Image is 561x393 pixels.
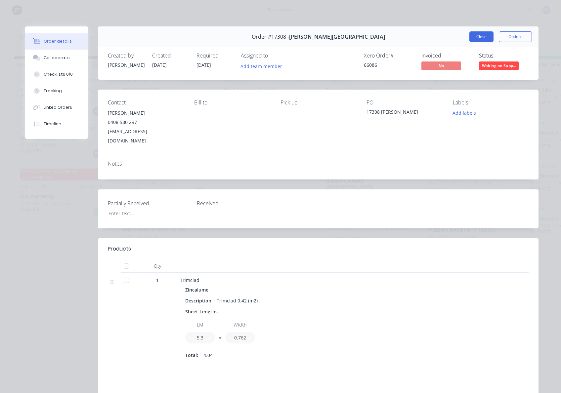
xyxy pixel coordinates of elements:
[25,50,88,66] button: Collaborate
[237,61,286,70] button: Add team member
[185,352,198,359] span: Total:
[156,277,159,284] span: 1
[25,83,88,99] button: Tracking
[108,53,144,59] div: Created by
[108,61,144,68] div: [PERSON_NAME]
[25,116,88,132] button: Timeline
[25,33,88,50] button: Order details
[185,307,220,316] div: Sheet Lengths
[108,127,184,145] div: [EMAIL_ADDRESS][DOMAIN_NAME]
[197,199,280,207] label: Received
[108,108,184,145] div: [PERSON_NAME]0408 580 297[EMAIL_ADDRESS][DOMAIN_NAME]
[194,99,270,106] div: Bill to
[25,66,88,83] button: Checklists 0/0
[185,296,214,305] div: Description
[367,108,442,118] div: 17308 [PERSON_NAME]
[469,31,494,42] button: Close
[364,61,413,68] div: 66086
[152,53,189,59] div: Created
[196,53,233,59] div: Required
[499,31,532,42] button: Options
[196,62,211,68] span: [DATE]
[185,285,211,295] div: Zincalume
[479,61,519,70] span: Waiting on Supp...
[44,38,72,44] div: Order details
[44,55,70,61] div: Collaborate
[203,352,213,359] span: 4.04
[138,259,177,273] div: Qty
[479,53,529,59] div: Status
[44,104,72,110] div: Linked Orders
[108,161,529,167] div: Notes
[108,245,131,253] div: Products
[453,99,529,106] div: Labels
[421,61,461,70] span: No
[241,53,307,59] div: Assigned to
[108,199,191,207] label: Partially Received
[180,277,199,283] span: Trimclad
[44,121,61,127] div: Timeline
[108,99,184,106] div: Contact
[280,99,356,106] div: Pick up
[108,118,184,127] div: 0408 580 297
[225,332,255,343] input: Value
[108,108,184,118] div: [PERSON_NAME]
[225,319,255,331] input: Label
[241,61,286,70] button: Add team member
[252,34,289,40] span: Order #17308 -
[185,332,215,343] input: Value
[44,88,62,94] div: Tracking
[364,53,413,59] div: Xero Order #
[44,71,73,77] div: Checklists 0/0
[479,61,519,71] button: Waiting on Supp...
[449,108,480,117] button: Add labels
[367,99,442,106] div: PO
[421,53,471,59] div: Invoiced
[214,296,260,305] div: Trimclad 0.42 (m2)
[185,319,215,331] input: Label
[25,99,88,116] button: Linked Orders
[289,34,385,40] span: [PERSON_NAME][GEOGRAPHIC_DATA]
[152,62,167,68] span: [DATE]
